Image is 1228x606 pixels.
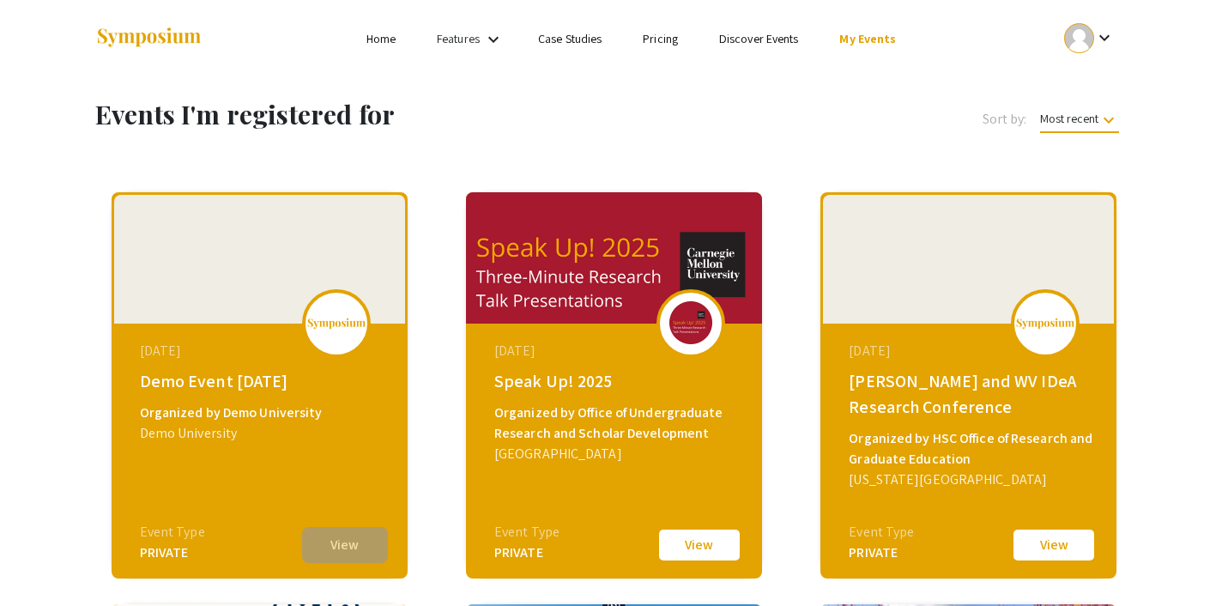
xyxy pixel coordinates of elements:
div: Organized by HSC Office of Research and Graduate Education [849,428,1092,470]
img: logo_v2.png [306,318,366,330]
div: Organized by Demo University [140,403,384,423]
iframe: Chat [13,529,73,593]
img: Symposium by ForagerOne [95,27,203,50]
button: View [302,527,388,563]
a: Features [437,31,480,46]
span: Most recent [1040,111,1119,133]
div: Organized by Office of Undergraduate Research and Scholar Development [494,403,738,444]
a: My Events [839,31,896,46]
button: Expand account dropdown [1046,19,1133,58]
a: Home [366,31,396,46]
div: [GEOGRAPHIC_DATA] [494,444,738,464]
mat-icon: keyboard_arrow_down [1098,110,1119,130]
button: Most recent [1026,103,1133,134]
img: speak-up-2025_eventLogo_8a7d19_.png [665,301,717,344]
mat-icon: Expand Features list [483,29,504,50]
div: [DATE] [494,341,738,361]
div: PRIVATE [849,542,914,563]
img: speak-up-2025_eventCoverPhoto_f5af8f__thumb.png [466,192,762,324]
div: Event Type [140,522,205,542]
button: View [656,527,742,563]
div: [PERSON_NAME] and WV IDeA Research Conference [849,368,1092,420]
img: logo_v2.png [1015,318,1075,330]
a: Case Studies [538,31,602,46]
div: Demo Event [DATE] [140,368,384,394]
h1: Events I'm registered for [95,99,690,130]
div: [DATE] [140,341,384,361]
div: PRIVATE [140,542,205,563]
div: Event Type [849,522,914,542]
button: View [1011,527,1097,563]
div: PRIVATE [494,542,560,563]
div: [US_STATE][GEOGRAPHIC_DATA] [849,470,1092,490]
span: Sort by: [983,109,1027,130]
div: Speak Up! 2025 [494,368,738,394]
mat-icon: Expand account dropdown [1094,27,1115,48]
div: [DATE] [849,341,1092,361]
div: Event Type [494,522,560,542]
a: Discover Events [719,31,799,46]
div: Demo University [140,423,384,444]
a: Pricing [643,31,678,46]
